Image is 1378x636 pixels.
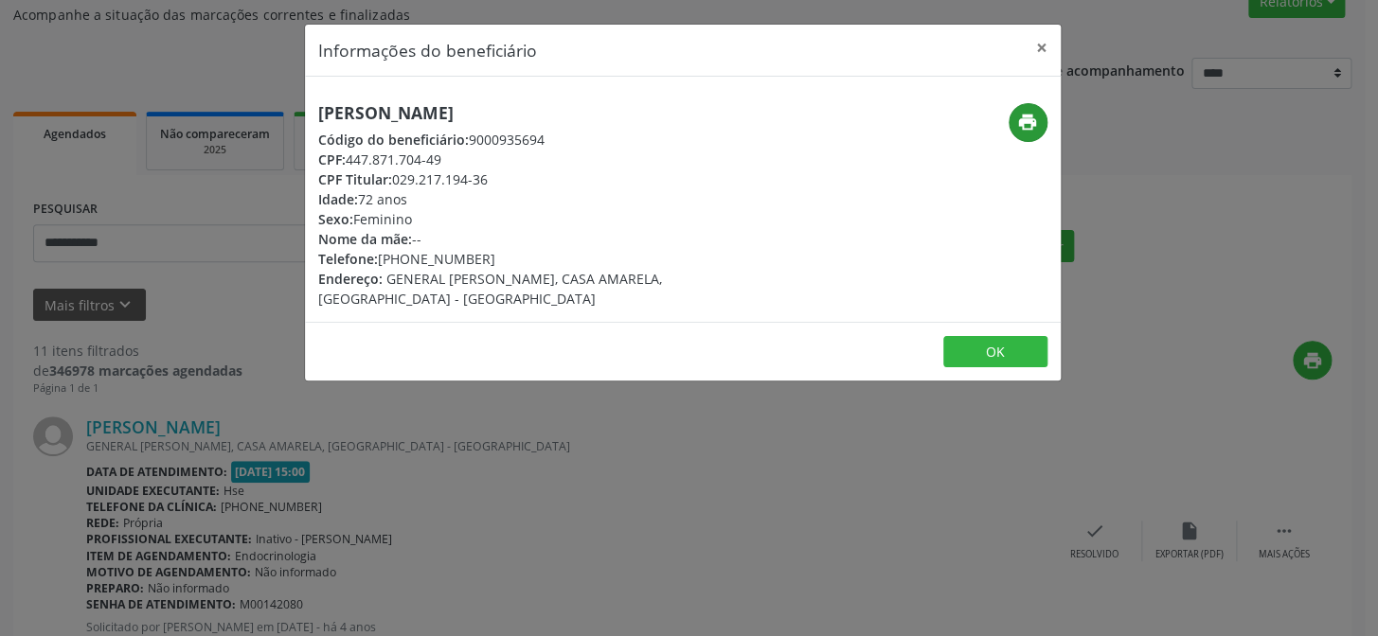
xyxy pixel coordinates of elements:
[318,229,796,249] div: --
[318,150,796,169] div: 447.871.704-49
[318,103,796,123] h5: [PERSON_NAME]
[943,336,1047,368] button: OK
[318,150,346,168] span: CPF:
[318,170,392,188] span: CPF Titular:
[318,210,353,228] span: Sexo:
[318,169,796,189] div: 029.217.194-36
[318,230,412,248] span: Nome da mãe:
[318,189,796,209] div: 72 anos
[318,270,383,288] span: Endereço:
[318,131,469,149] span: Código do beneficiário:
[318,270,662,308] span: GENERAL [PERSON_NAME], CASA AMARELA, [GEOGRAPHIC_DATA] - [GEOGRAPHIC_DATA]
[318,38,537,62] h5: Informações do beneficiário
[1017,112,1038,132] i: print
[318,190,358,208] span: Idade:
[318,130,796,150] div: 9000935694
[1023,25,1061,71] button: Close
[318,249,796,269] div: [PHONE_NUMBER]
[318,209,796,229] div: Feminino
[318,250,378,268] span: Telefone:
[1009,103,1047,142] button: print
